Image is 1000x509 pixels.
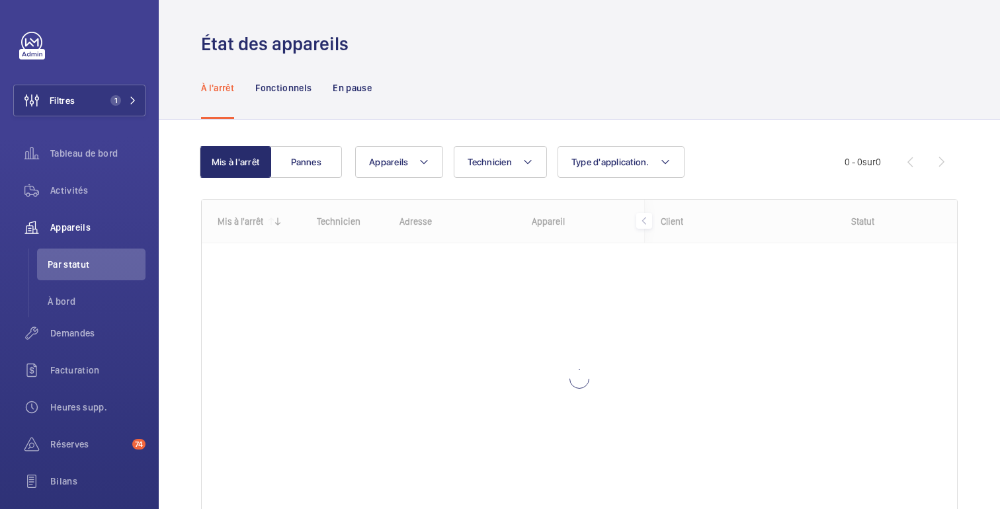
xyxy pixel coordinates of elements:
font: 0 [876,157,881,167]
button: Type d'application. [558,146,685,178]
button: Filtres1 [13,85,146,116]
font: Par statut [48,259,90,270]
font: Demandes [50,328,95,338]
font: Activités [50,185,88,196]
font: État des appareils [201,32,349,55]
font: En pause [333,83,372,93]
font: Appareils [369,157,408,167]
font: À l'arrêt [201,83,234,93]
font: 74 [135,440,143,449]
font: Fonctionnels [255,83,312,93]
font: Technicien [468,157,512,167]
font: Pannes [291,157,321,167]
font: 0 - 0 [845,157,862,167]
font: À bord [48,296,75,307]
font: Facturation [50,365,100,375]
button: Mis à l'arrêt [200,146,271,178]
font: sur [862,157,876,167]
button: Pannes [271,146,342,178]
font: Réserves [50,439,89,450]
font: Appareils [50,222,91,233]
font: Filtres [50,95,75,106]
font: 1 [114,96,118,105]
button: Appareils [355,146,443,178]
font: Mis à l'arrêt [212,157,259,167]
button: Technicien [454,146,547,178]
font: Type d'application. [571,157,649,167]
font: Bilans [50,476,77,487]
font: Heures supp. [50,402,107,412]
font: Tableau de bord [50,148,118,159]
